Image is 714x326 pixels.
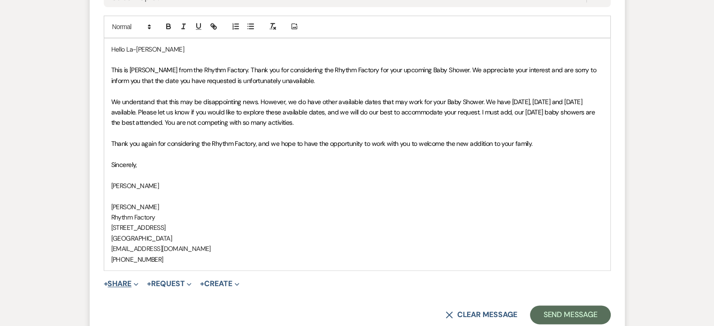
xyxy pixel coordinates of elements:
[111,234,172,243] span: [GEOGRAPHIC_DATA]
[200,280,239,288] button: Create
[111,243,603,254] p: [EMAIL_ADDRESS][DOMAIN_NAME]
[104,280,139,288] button: Share
[111,66,598,84] span: This is [PERSON_NAME] from the Rhythm Factory. Thank you for considering the Rhythm Factory for y...
[111,223,166,232] span: [STREET_ADDRESS]
[111,98,597,127] span: We understand that this may be disappointing news. However, we do have other available dates that...
[147,280,151,288] span: +
[111,255,163,264] span: [PHONE_NUMBER]
[111,182,159,190] span: [PERSON_NAME]
[111,139,533,148] span: Thank you again for considering the Rhythm Factory, and we hope to have the opportunity to work w...
[111,213,155,221] span: Rhythm Factory
[200,280,204,288] span: +
[445,311,517,318] button: Clear message
[111,160,137,169] span: Sincerely,
[530,305,610,324] button: Send Message
[111,44,603,54] p: Hello La-[PERSON_NAME]
[104,280,108,288] span: +
[111,203,159,211] span: [PERSON_NAME]
[147,280,192,288] button: Request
